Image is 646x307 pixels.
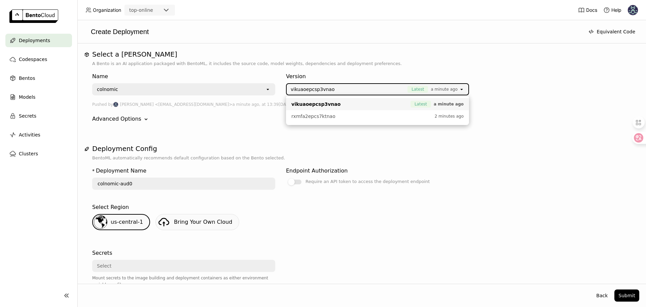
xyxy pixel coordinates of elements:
p: A Bento is an AI application packaged with BentoML, it includes the source code, model weights, d... [92,60,631,67]
span: Codespaces [19,55,47,63]
div: Advanced Options [92,115,141,123]
span: Secrets [19,112,36,120]
button: Submit [614,289,639,302]
div: top-online [129,7,153,13]
div: Advanced Options [92,115,631,123]
a: Models [5,90,72,104]
div: Pushed by a minute ago, at 13:39[DATE] UTC [92,101,631,108]
img: logo [9,9,58,23]
svg: open [265,87,271,92]
div: Create Deployment [84,27,582,36]
ul: Menu [286,95,469,125]
div: Deployment Name [96,167,146,175]
span: Deployments [19,36,50,44]
div: Mount secrets to the image building and deployment containers as either environment variables or ... [92,275,275,288]
input: Selected top-online. [154,7,154,14]
span: Models [19,93,35,101]
div: Version [286,72,469,81]
span: a minute ago [434,101,464,108]
a: Bring Your Own Cloud [155,214,239,230]
span: Activities [19,131,40,139]
svg: Down [143,116,149,123]
span: vikuaoepcsp3vnao [291,86,334,93]
div: Help [603,7,621,13]
span: Docs [586,7,597,13]
span: Latest [410,101,431,108]
span: Bentos [19,74,35,82]
span: Bring Your Own Cloud [174,219,232,225]
a: Codespaces [5,53,72,66]
p: BentoML automatically recommends default configuration based on the Bento selected. [92,155,631,161]
div: us-central-1 [92,214,150,230]
a: Docs [578,7,597,13]
a: Activities [5,128,72,142]
img: Kacper Kuźnik [628,5,638,15]
span: 2 minutes ago [435,114,464,119]
img: Kacper Kuźnik [113,102,118,107]
h1: Select a [PERSON_NAME] [92,50,631,58]
span: a minute ago [431,86,458,93]
button: Equivalent Code [584,26,639,38]
a: Bentos [5,71,72,85]
span: Latest [407,86,428,93]
div: Secrets [92,249,112,257]
span: vikuaoepcsp3vnao [291,101,340,108]
div: Name [92,72,275,81]
div: Select Region [92,203,129,211]
span: rxmfa2epcs7ktnao [291,113,335,120]
input: name of deployment (autogenerated if blank) [93,178,275,189]
svg: open [459,87,464,92]
span: Organization [93,7,121,13]
span: [PERSON_NAME] <[EMAIL_ADDRESS][DOMAIN_NAME]> [120,101,232,108]
div: colnomic [97,86,118,93]
h1: Deployment Config [92,145,631,153]
a: Secrets [5,109,72,123]
a: Clusters [5,147,72,160]
div: Endpoint Authorization [286,167,348,175]
span: Help [611,7,621,13]
span: Clusters [19,150,38,158]
button: Back [592,289,612,302]
a: Deployments [5,34,72,47]
span: us-central-1 [111,219,143,225]
div: Require an API token to access the deployment endpoint [306,178,430,186]
input: Selected [object Object]. [458,86,459,93]
div: Select [97,263,111,269]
